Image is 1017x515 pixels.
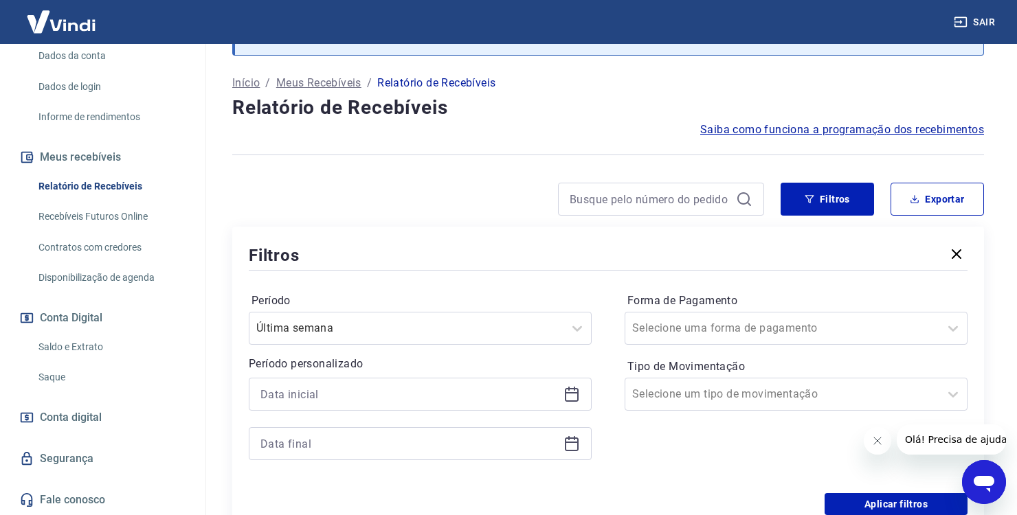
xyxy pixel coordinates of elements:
input: Busque pelo número do pedido [570,189,730,209]
iframe: Fechar mensagem [864,427,891,455]
p: / [367,75,372,91]
button: Sair [951,10,1001,35]
a: Relatório de Recebíveis [33,172,189,201]
a: Conta digital [16,402,189,433]
iframe: Botão para abrir a janela de mensagens [962,460,1006,504]
button: Aplicar filtros [825,493,968,515]
p: Período personalizado [249,356,592,372]
iframe: Mensagem da empresa [897,424,1006,455]
button: Meus recebíveis [16,142,189,172]
a: Disponibilização de agenda [33,264,189,292]
span: Olá! Precisa de ajuda? [8,10,115,21]
span: Conta digital [40,408,102,427]
label: Forma de Pagamento [627,293,965,309]
a: Saque [33,363,189,391]
button: Conta Digital [16,303,189,333]
input: Data final [260,433,558,454]
a: Contratos com credores [33,233,189,262]
a: Meus Recebíveis [276,75,361,91]
button: Exportar [891,183,984,216]
label: Período [252,293,589,309]
a: Fale conosco [16,485,189,515]
a: Dados da conta [33,42,189,70]
h5: Filtros [249,244,300,266]
label: Tipo de Movimentação [627,358,965,375]
a: Início [232,75,260,91]
img: Vindi [16,1,106,43]
a: Saiba como funciona a programação dos recebimentos [700,122,984,138]
h4: Relatório de Recebíveis [232,94,984,122]
a: Dados de login [33,73,189,101]
a: Saldo e Extrato [33,333,189,361]
button: Filtros [781,183,874,216]
input: Data inicial [260,384,558,404]
a: Recebíveis Futuros Online [33,203,189,231]
p: Relatório de Recebíveis [377,75,495,91]
a: Informe de rendimentos [33,103,189,131]
p: / [265,75,270,91]
a: Segurança [16,444,189,474]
